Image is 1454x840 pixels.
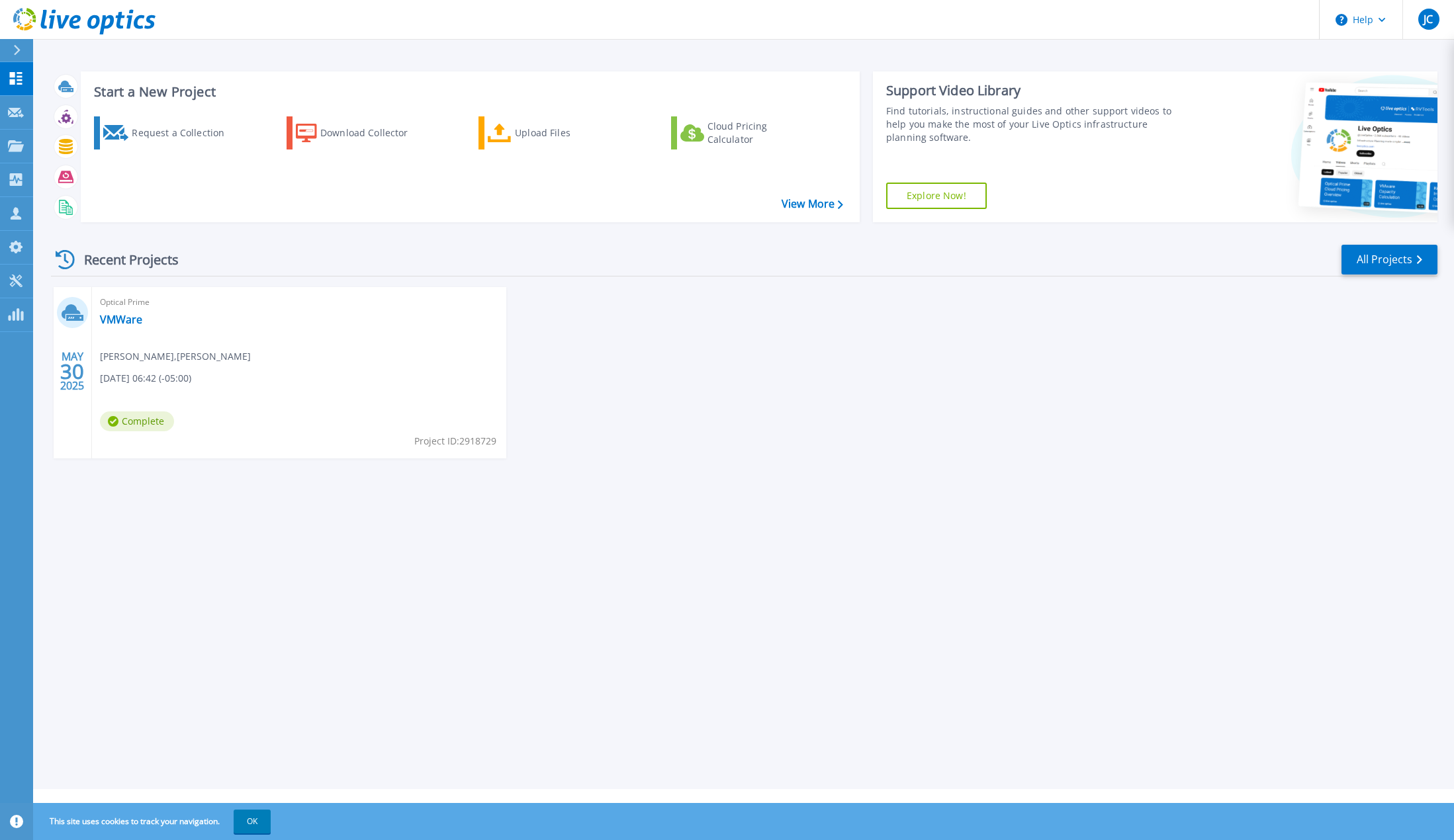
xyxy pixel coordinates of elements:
[287,116,434,149] a: Download Collector
[886,105,1176,144] div: Find tutorials, instructional guides and other support videos to help you make the most of your L...
[320,120,426,146] div: Download Collector
[707,120,813,146] div: Cloud Pricing Calculator
[100,313,142,326] a: VMWare
[100,411,174,431] span: Complete
[100,295,498,310] span: Optical Prime
[414,434,496,448] span: Project ID: 2918729
[51,243,197,276] div: Recent Projects
[100,349,251,364] span: [PERSON_NAME] , [PERSON_NAME]
[60,366,84,377] span: 30
[94,85,842,99] h3: Start a New Project
[886,82,1176,99] div: Support Video Library
[132,120,238,146] div: Request a Collection
[515,120,621,146] div: Upload Files
[94,116,242,149] a: Request a Collection
[782,198,843,210] a: View More
[100,371,191,386] span: [DATE] 06:42 (-05:00)
[36,810,271,833] span: This site uses cookies to track your navigation.
[478,116,626,149] a: Upload Files
[234,810,271,833] button: OK
[886,183,987,209] a: Explore Now!
[60,347,85,396] div: MAY 2025
[1341,245,1437,274] a: All Projects
[1424,14,1433,24] span: JC
[671,116,819,149] a: Cloud Pricing Calculator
